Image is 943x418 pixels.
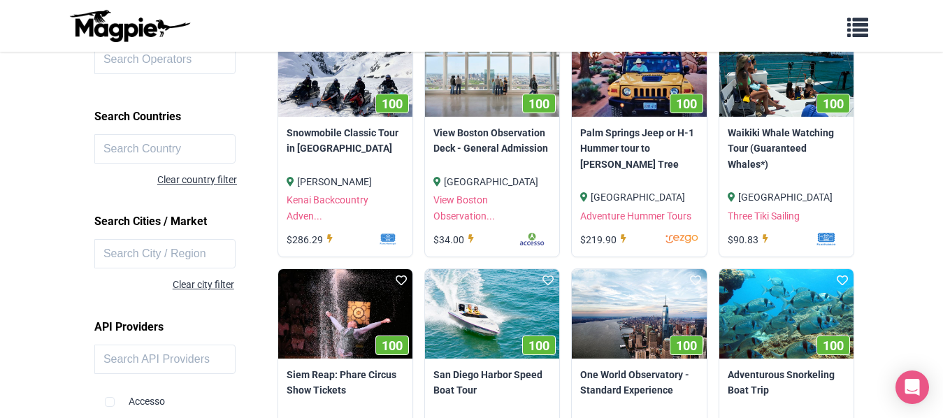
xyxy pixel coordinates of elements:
h2: Search Countries [94,105,283,129]
a: One World Observatory - Standard Experience [580,367,698,398]
div: Clear city filter [94,277,234,292]
img: View Boston Observation Deck - General Admission image [425,27,559,117]
a: Snowmobile Classic Tour in [GEOGRAPHIC_DATA] [287,125,404,157]
div: Clear country filter [157,172,283,187]
span: 100 [382,338,403,353]
img: One World Observatory - Standard Experience image [572,269,706,359]
img: Waikiki Whale Watching Tour (Guaranteed Whales*) image [719,27,854,117]
input: Search API Providers [94,345,236,374]
img: jnlrevnfoudwrkxojroq.svg [631,232,698,246]
span: 100 [823,96,844,111]
img: logo-ab69f6fb50320c5b225c76a69d11143b.png [66,9,192,43]
div: $219.90 [580,232,631,247]
div: $90.83 [728,232,772,247]
a: 100 [572,269,706,359]
span: 100 [823,338,844,353]
div: [GEOGRAPHIC_DATA] [433,174,551,189]
a: San Diego Harbor Speed Boat Tour [433,367,551,398]
img: Palm Springs Jeep or H-1 Hummer tour to Joshua Tree image [572,27,706,117]
a: 100 [425,27,559,117]
a: Palm Springs Jeep or H-1 Hummer tour to [PERSON_NAME] Tree [580,125,698,172]
span: 100 [528,96,549,111]
div: [GEOGRAPHIC_DATA] [580,189,698,205]
span: 100 [528,338,549,353]
a: Waikiki Whale Watching Tour (Guaranteed Whales*) [728,125,845,172]
div: $286.29 [287,232,337,247]
img: Adventurous Snorkeling Boat Trip image [719,269,854,359]
input: Search Operators [94,45,236,74]
h2: API Providers [94,315,283,339]
img: San Diego Harbor Speed Boat Tour image [425,269,559,359]
div: Open Intercom Messenger [895,370,929,404]
span: 100 [676,96,697,111]
div: [GEOGRAPHIC_DATA] [728,189,845,205]
a: View Boston Observation... [433,194,495,221]
a: Adventurous Snorkeling Boat Trip [728,367,845,398]
a: 100 [719,269,854,359]
a: View Boston Observation Deck - General Admission [433,125,551,157]
div: $34.00 [433,232,478,247]
a: 100 [719,27,854,117]
a: Adventure Hummer Tours [580,210,691,222]
img: rfmmbjnnyrazl4oou2zc.svg [478,232,551,246]
a: 100 [572,27,706,117]
h2: Search Cities / Market [94,210,283,233]
a: Three Tiki Sailing [728,210,800,222]
img: Siem Reap: Phare Circus Show Tickets image [278,269,412,359]
a: 100 [278,269,412,359]
img: Snowmobile Classic Tour in Kenai Fjords National Park image [278,27,412,117]
div: Accesso [105,382,273,409]
div: [PERSON_NAME] [287,174,404,189]
a: 100 [425,269,559,359]
span: 100 [676,338,697,353]
img: mf1jrhtrrkrdcsvakxwt.svg [337,232,404,246]
a: 100 [278,27,412,117]
input: Search Country [94,134,236,164]
span: 100 [382,96,403,111]
img: mf1jrhtrrkrdcsvakxwt.svg [772,232,845,246]
a: Kenai Backcountry Adven... [287,194,368,221]
a: Siem Reap: Phare Circus Show Tickets [287,367,404,398]
input: Search City / Region [94,239,236,268]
